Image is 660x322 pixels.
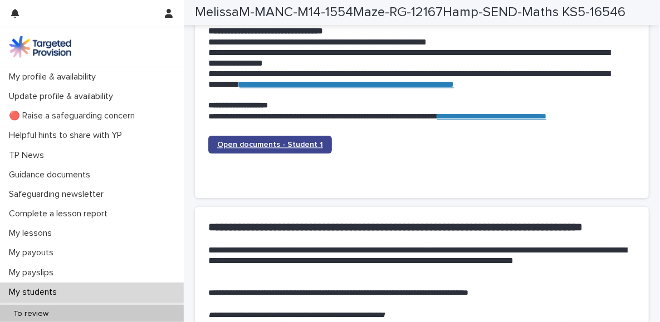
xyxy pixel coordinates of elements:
span: Open documents - Student 1 [217,141,323,148]
p: Update profile & availability [4,91,122,102]
h2: MelissaM-MANC-M14-1554Maze-RG-12167Hamp-SEND-Maths KS5-16546 [195,4,625,21]
p: To review [4,309,57,319]
p: Safeguarding newsletter [4,189,113,200]
p: Helpful hints to share with YP [4,130,131,141]
p: My profile & availability [4,72,105,82]
p: My payouts [4,247,62,258]
a: Open documents - Student 1 [208,136,332,153]
p: My lessons [4,228,61,239]
p: My students [4,287,66,298]
p: Guidance documents [4,170,99,180]
p: Complete a lesson report [4,209,116,219]
p: 🔴 Raise a safeguarding concern [4,111,144,121]
img: M5nRWzHhSzIhMunXDL62 [9,36,71,58]
p: My payslips [4,267,62,278]
p: TP News [4,150,53,161]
